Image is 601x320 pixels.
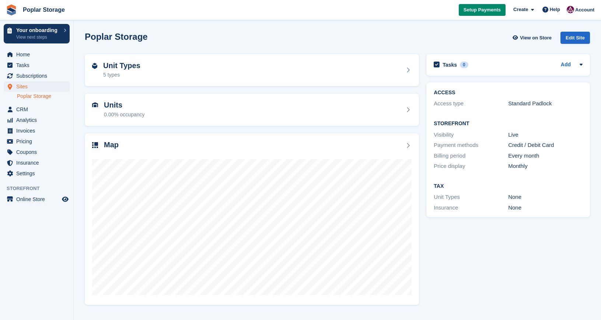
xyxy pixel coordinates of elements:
div: Insurance [434,204,508,212]
div: Monthly [508,162,583,170]
span: Subscriptions [16,71,60,81]
span: Help [550,6,560,13]
h2: Storefront [434,121,583,127]
span: Account [575,6,594,14]
p: View next steps [16,34,60,41]
div: Standard Padlock [508,99,583,108]
div: Unit Types [434,193,508,201]
a: menu [4,158,70,168]
h2: Unit Types [103,61,140,70]
a: Units 0.00% occupancy [85,94,419,126]
a: Edit Site [560,32,590,47]
div: None [508,193,583,201]
div: Billing period [434,152,508,160]
span: Online Store [16,194,60,204]
div: None [508,204,583,212]
div: 0 [460,61,468,68]
span: Pricing [16,136,60,147]
a: menu [4,60,70,70]
span: Setup Payments [464,6,501,14]
a: menu [4,115,70,125]
span: Insurance [16,158,60,168]
div: Payment methods [434,141,508,150]
span: Settings [16,168,60,179]
div: Visibility [434,131,508,139]
img: map-icn-33ee37083ee616e46c38cad1a60f524a97daa1e2b2c8c0bc3eb3415660979fc1.svg [92,142,98,148]
a: Unit Types 5 types [85,54,419,87]
h2: Poplar Storage [85,32,148,42]
div: Access type [434,99,508,108]
div: Edit Site [560,32,590,44]
img: unit-icn-7be61d7bf1b0ce9d3e12c5938cc71ed9869f7b940bace4675aadf7bd6d80202e.svg [92,102,98,108]
a: menu [4,194,70,204]
div: Live [508,131,583,139]
a: menu [4,168,70,179]
img: unit-type-icn-2b2737a686de81e16bb02015468b77c625bbabd49415b5ef34ead5e3b44a266d.svg [92,63,97,69]
div: 5 types [103,71,140,79]
a: menu [4,136,70,147]
a: Preview store [61,195,70,204]
h2: Tax [434,183,583,189]
div: Credit / Debit Card [508,141,583,150]
a: menu [4,71,70,81]
a: menu [4,81,70,92]
h2: Map [104,141,119,149]
a: menu [4,147,70,157]
div: Every month [508,152,583,160]
span: Storefront [7,185,73,192]
a: menu [4,49,70,60]
span: Invoices [16,126,60,136]
span: View on Store [520,34,552,42]
a: menu [4,104,70,115]
h2: Units [104,101,145,109]
div: Price display [434,162,508,170]
a: Poplar Storage [17,93,70,100]
a: Add [561,61,571,69]
div: 0.00% occupancy [104,111,145,119]
h2: Tasks [443,61,457,68]
a: Setup Payments [459,4,506,16]
span: Create [513,6,528,13]
span: Home [16,49,60,60]
img: Kat Palmer [567,6,574,13]
span: Coupons [16,147,60,157]
a: Your onboarding View next steps [4,24,70,43]
a: View on Store [511,32,555,44]
a: menu [4,126,70,136]
span: Sites [16,81,60,92]
span: CRM [16,104,60,115]
span: Tasks [16,60,60,70]
h2: ACCESS [434,90,583,96]
span: Analytics [16,115,60,125]
img: stora-icon-8386f47178a22dfd0bd8f6a31ec36ba5ce8667c1dd55bd0f319d3a0aa187defe.svg [6,4,17,15]
a: Poplar Storage [20,4,68,16]
p: Your onboarding [16,28,60,33]
a: Map [85,133,419,305]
